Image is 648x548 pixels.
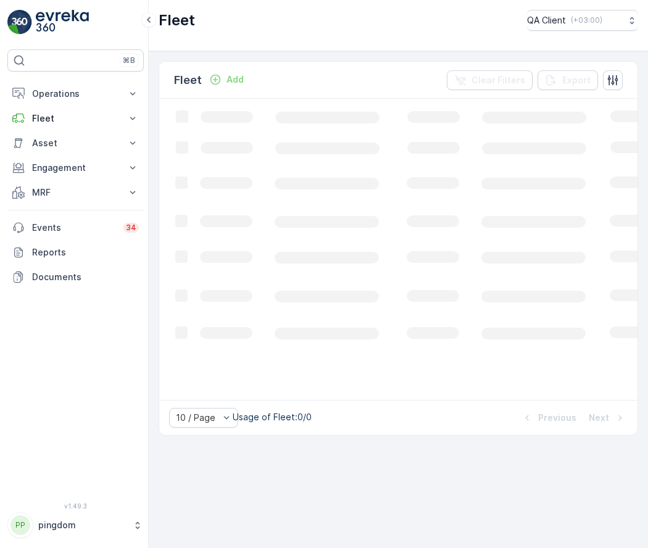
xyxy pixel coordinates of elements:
[7,10,32,35] img: logo
[588,410,628,425] button: Next
[233,411,312,423] p: Usage of Fleet : 0/0
[7,502,144,510] span: v 1.49.3
[7,180,144,205] button: MRF
[7,81,144,106] button: Operations
[204,72,249,87] button: Add
[527,10,638,31] button: QA Client(+03:00)
[571,15,602,25] p: ( +03:00 )
[527,14,566,27] p: QA Client
[589,412,609,424] p: Next
[562,74,591,86] p: Export
[38,519,127,531] p: pingdom
[159,10,195,30] p: Fleet
[538,70,598,90] button: Export
[36,10,89,35] img: logo_light-DOdMpM7g.png
[126,223,136,233] p: 34
[7,512,144,538] button: PPpingdom
[471,74,525,86] p: Clear Filters
[7,156,144,180] button: Engagement
[123,56,135,65] p: ⌘B
[174,72,202,89] p: Fleet
[520,410,578,425] button: Previous
[32,88,119,100] p: Operations
[10,515,30,535] div: PP
[7,131,144,156] button: Asset
[7,240,144,265] a: Reports
[32,112,119,125] p: Fleet
[538,412,576,424] p: Previous
[32,222,116,234] p: Events
[226,73,244,86] p: Add
[7,265,144,289] a: Documents
[32,271,139,283] p: Documents
[32,246,139,259] p: Reports
[32,162,119,174] p: Engagement
[7,106,144,131] button: Fleet
[7,215,144,240] a: Events34
[32,137,119,149] p: Asset
[447,70,533,90] button: Clear Filters
[32,186,119,199] p: MRF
